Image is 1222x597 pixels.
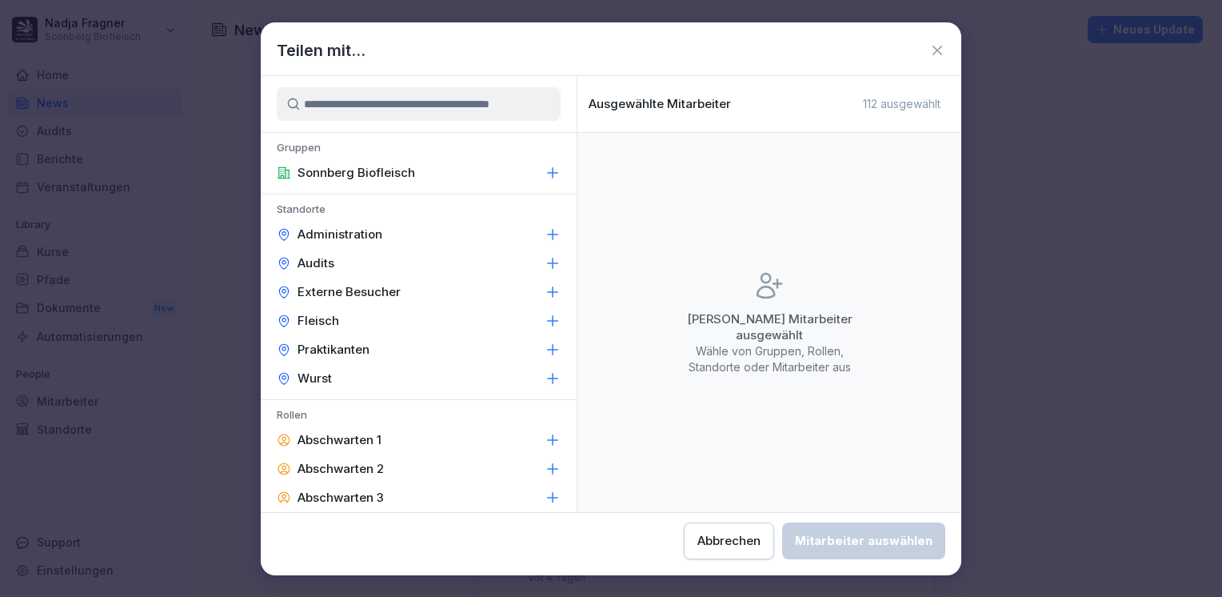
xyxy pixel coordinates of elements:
div: Mitarbeiter auswählen [795,532,932,550]
p: Audits [298,255,334,271]
p: Externe Besucher [298,284,401,300]
p: Administration [298,226,382,242]
h1: Teilen mit... [277,38,365,62]
button: Mitarbeiter auswählen [782,523,945,559]
button: Abbrechen [684,523,774,559]
p: 112 ausgewählt [863,97,940,111]
p: Standorte [261,202,577,220]
p: Ausgewählte Mitarbeiter [589,97,731,111]
p: Rollen [261,408,577,426]
p: Gruppen [261,141,577,158]
p: Praktikanten [298,342,369,358]
p: Abschwarten 2 [298,461,384,477]
p: Wähle von Gruppen, Rollen, Standorte oder Mitarbeiter aus [673,343,865,375]
p: Abschwarten 1 [298,432,381,448]
p: [PERSON_NAME] Mitarbeiter ausgewählt [673,311,865,343]
p: Sonnberg Biofleisch [298,165,415,181]
div: Abbrechen [697,532,761,550]
p: Fleisch [298,313,339,329]
p: Abschwarten 3 [298,490,384,506]
p: Wurst [298,371,332,387]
